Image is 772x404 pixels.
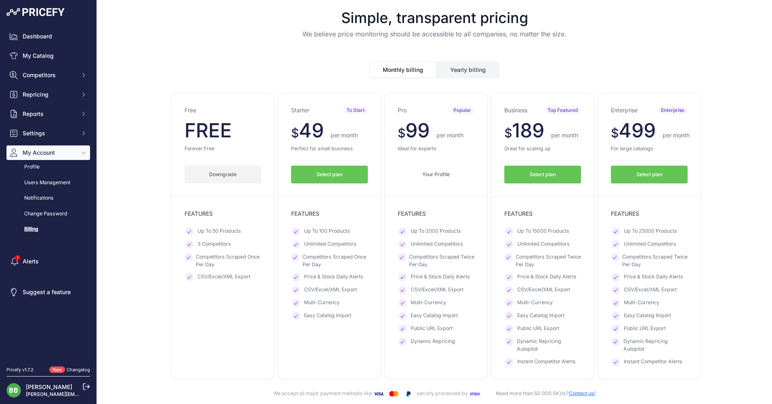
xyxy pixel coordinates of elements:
span: Unlimited Competitors [304,240,357,248]
span: Instant Competitor Alerts [517,358,576,366]
h3: Starter [291,106,309,114]
span: Unlimited Competitors [624,240,676,248]
span: Price & Stock Daily Alerts [304,273,363,281]
span: New [49,366,65,373]
span: CSV/Excel/XML Export [624,286,677,294]
div: We accept all major payment methods like [110,389,759,399]
span: Multi-Currency [304,299,340,307]
span: Select plan [530,171,556,179]
span: Competitors Scraped Twice Per Day [516,253,581,268]
span: CSV/Excel/XML Export [304,286,357,294]
span: Up To 15000 Products [517,227,569,236]
span: My Account [23,149,76,157]
span: Price & Stock Daily Alerts [624,273,683,281]
span: Top Featured [544,106,581,114]
span: Easy Catalog Import [624,312,671,320]
button: Yearly billing [437,62,499,78]
p: We believe price monitoring should be accessible to all companies, no matter the size. [103,29,766,39]
span: Competitors Scraped Once Per Day [196,253,261,268]
span: $ [291,126,299,140]
a: Change Password [6,207,90,221]
span: Select plan [317,171,342,179]
a: Dashboard [6,29,90,44]
a: Profile [6,160,90,174]
span: Unlimited Competitors [517,240,570,248]
span: Competitors Scraped Twice Per Day [622,253,688,268]
span: Multi-Currency [411,299,446,307]
span: Select plan [636,171,662,179]
button: Your Profile [398,166,474,184]
span: Up To 100 Products [304,227,350,236]
span: Price & Stock Daily Alerts [517,273,577,281]
span: Need more than 50.000 SKUs? [483,390,596,396]
span: Instant Competitor Alerts [624,358,682,366]
p: FEATURES [504,210,581,218]
span: Public URL Export [411,325,453,333]
button: Settings [6,126,90,141]
a: My Catalog [6,48,90,63]
p: Great for scaling up [504,145,581,153]
button: Repricing [6,87,90,102]
a: [PERSON_NAME][EMAIL_ADDRESS][PERSON_NAME][DOMAIN_NAME] [26,391,190,397]
span: Repricing [23,90,76,99]
a: Alerts [6,254,90,269]
h3: Enterprise [611,106,638,114]
span: Unlimited Competitors [411,240,463,248]
h3: Pro [398,106,407,114]
button: My Account [6,145,90,160]
button: Competitors [6,68,90,82]
p: Ideal for experts [398,145,474,153]
p: FEATURES [185,210,261,218]
span: Enterprise [658,106,688,114]
span: Dynamic Repricing Autopilot [517,338,581,353]
span: Easy Catalog Import [517,312,564,320]
span: 49 [299,118,324,142]
a: [PERSON_NAME] [26,383,72,390]
span: 189 [512,118,544,142]
span: Dynamic Repricing [411,338,455,346]
span: CSV/Excel/XML Export [517,286,570,294]
p: FEATURES [611,210,688,218]
span: 3 Competitors [197,240,231,248]
span: Easy Catalog Import [411,312,458,320]
span: $ [398,126,405,140]
span: $ [611,126,619,140]
span: per month [663,132,690,139]
h3: Free [185,106,196,114]
p: Forever Free [185,145,261,153]
p: FEATURES [398,210,474,218]
span: CSV/Excel/XML Export [197,273,250,281]
span: per month [436,132,464,139]
span: Up To 25000 Products [624,227,677,236]
p: FEATURES [291,210,368,218]
span: Settings [23,129,76,137]
button: Monthly billing [370,62,436,78]
span: Up To 50 Products [197,227,241,236]
span: $ [504,126,512,140]
span: Public URL Export [517,325,559,333]
span: per month [551,132,578,139]
span: Public URL Export [624,325,666,333]
nav: Sidebar [6,29,90,357]
a: Changelog [67,367,90,372]
span: FREE [185,118,232,142]
a: Users Management [6,176,90,190]
span: Up To 2000 Products [411,227,461,236]
span: Dynamic Repricing Autopilot [623,338,688,353]
span: Your Profile [422,171,450,179]
div: Pricefy v1.7.2 [6,366,34,373]
a: Suggest a feature [6,285,90,299]
span: 499 [619,118,656,142]
button: Downgrade [185,166,261,184]
h1: Simple, transparent pricing [103,10,766,26]
span: Reports [23,110,76,118]
button: Reports [6,107,90,121]
p: Perfect for small business [291,145,368,153]
span: Competitors [23,71,76,79]
img: Pricefy Logo [6,8,65,16]
span: Price & Stock Daily Alerts [411,273,470,281]
span: Competitors Scraped Once Per Day [302,253,368,268]
a: Notifications [6,191,90,205]
a: Contact us! [569,390,596,396]
span: Multi-Currency [517,299,553,307]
